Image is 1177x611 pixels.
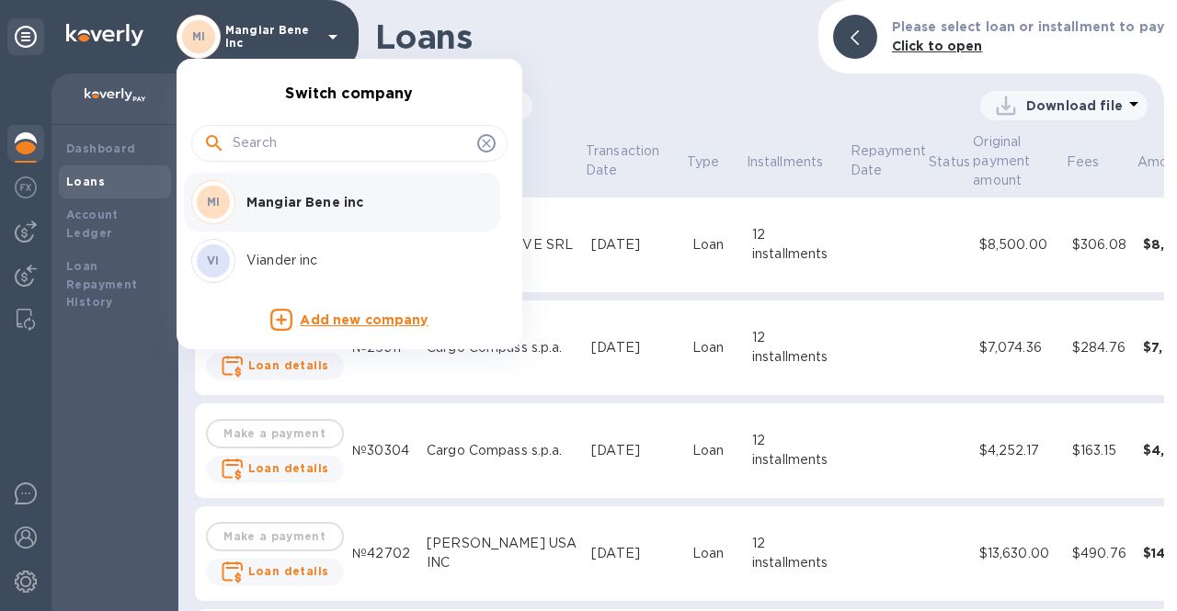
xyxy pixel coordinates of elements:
[246,251,478,270] p: Viander inc
[233,130,470,157] input: Search
[300,311,428,331] p: Add new company
[207,195,221,209] b: MI
[246,193,478,211] p: Mangiar Bene inc
[207,254,220,267] b: VI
